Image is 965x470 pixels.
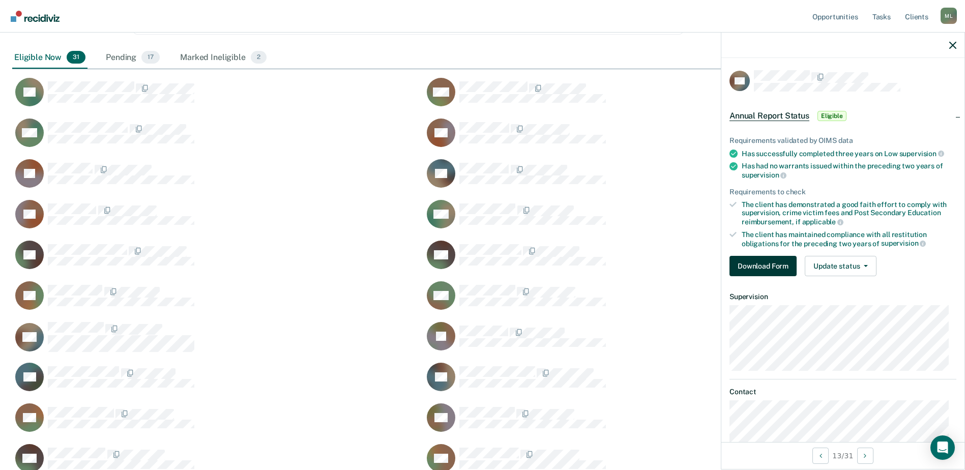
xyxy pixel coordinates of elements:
div: CaseloadOpportunityCell-04714494 [12,159,424,199]
div: Pending [104,47,162,69]
a: Navigate to form link [729,256,801,276]
button: Previous Opportunity [812,448,829,464]
button: Download Form [729,256,797,276]
div: CaseloadOpportunityCell-02532132 [424,240,835,281]
span: applicable [802,218,843,226]
div: CaseloadOpportunityCell-03474441 [424,199,835,240]
div: Has had no warrants issued within the preceding two years of [742,162,956,179]
div: CaseloadOpportunityCell-08973522 [424,281,835,321]
dt: Contact [729,388,956,396]
button: Next Opportunity [857,448,873,464]
div: CaseloadOpportunityCell-06036114 [424,321,835,362]
span: supervision [742,171,786,179]
div: CaseloadOpportunityCell-16934129 [12,362,424,403]
div: Requirements validated by OIMS data [729,136,956,145]
div: The client has maintained compliance with all restitution obligations for the preceding two years of [742,230,956,248]
div: M L [941,8,957,24]
div: CaseloadOpportunityCell-03772032 [424,403,835,444]
div: CaseloadOpportunityCell-06318892 [12,321,424,362]
div: CaseloadOpportunityCell-04586776 [12,77,424,118]
div: Open Intercom Messenger [930,435,955,460]
div: Has successfully completed three years on Low [742,149,956,158]
button: Profile dropdown button [941,8,957,24]
div: CaseloadOpportunityCell-07574718 [424,159,835,199]
div: CaseloadOpportunityCell-04316934 [424,77,835,118]
button: Update status [805,256,876,276]
div: Requirements to check [729,188,956,196]
div: CaseloadOpportunityCell-07975024 [12,240,424,281]
span: supervision [899,150,944,158]
div: CaseloadOpportunityCell-06336260 [12,199,424,240]
div: CaseloadOpportunityCell-06893199 [424,362,835,403]
span: Annual Report Status [729,111,809,121]
div: CaseloadOpportunityCell-04506906 [424,118,835,159]
div: CaseloadOpportunityCell-06929312 [12,118,424,159]
div: Eligible Now [12,47,87,69]
span: 17 [141,51,160,64]
span: Eligible [817,111,846,121]
div: Annual Report StatusEligible [721,100,964,132]
div: 13 / 31 [721,442,964,469]
div: CaseloadOpportunityCell-07875506 [12,403,424,444]
span: 2 [251,51,267,64]
div: CaseloadOpportunityCell-50536311 [12,281,424,321]
div: Marked Ineligible [178,47,269,69]
div: The client has demonstrated a good faith effort to comply with supervision, crime victim fees and... [742,200,956,226]
img: Recidiviz [11,11,60,22]
span: supervision [881,239,926,247]
span: 31 [67,51,85,64]
dt: Supervision [729,292,956,301]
